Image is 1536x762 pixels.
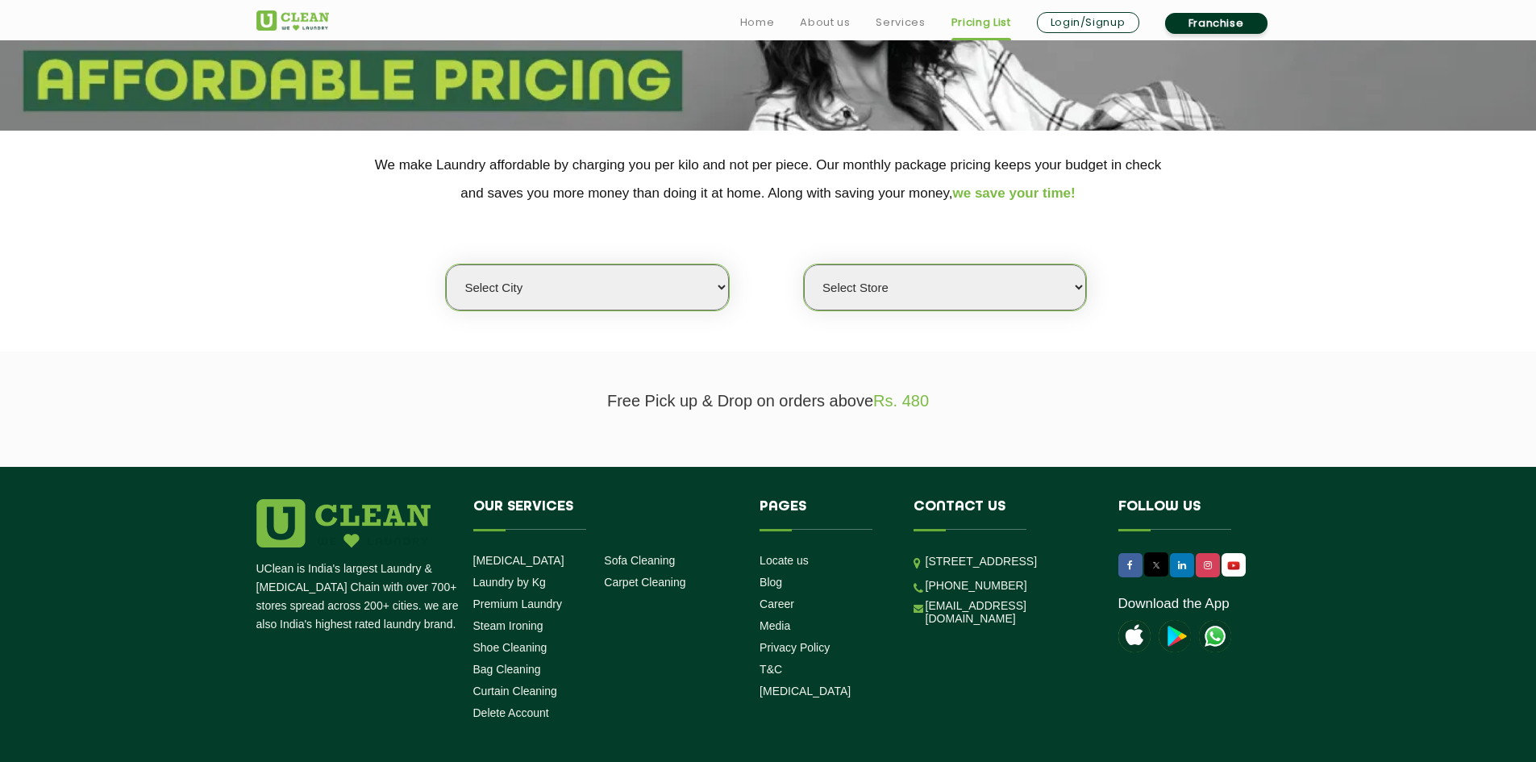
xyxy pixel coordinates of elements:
[473,663,541,676] a: Bag Cleaning
[951,13,1011,32] a: Pricing List
[876,13,925,32] a: Services
[604,576,685,589] a: Carpet Cleaning
[760,641,830,654] a: Privacy Policy
[800,13,850,32] a: About us
[473,499,736,530] h4: Our Services
[1165,13,1268,34] a: Franchise
[1118,596,1230,612] a: Download the App
[473,641,547,654] a: Shoe Cleaning
[1199,620,1231,652] img: UClean Laundry and Dry Cleaning
[473,554,564,567] a: [MEDICAL_DATA]
[873,392,929,410] span: Rs. 480
[926,599,1094,625] a: [EMAIL_ADDRESS][DOMAIN_NAME]
[914,499,1094,530] h4: Contact us
[760,619,790,632] a: Media
[473,706,549,719] a: Delete Account
[1118,499,1260,530] h4: Follow us
[926,552,1094,571] p: [STREET_ADDRESS]
[1159,620,1191,652] img: playstoreicon.png
[760,685,851,697] a: [MEDICAL_DATA]
[760,499,889,530] h4: Pages
[760,576,782,589] a: Blog
[760,598,794,610] a: Career
[953,185,1076,201] span: we save your time!
[256,10,329,31] img: UClean Laundry and Dry Cleaning
[926,579,1027,592] a: [PHONE_NUMBER]
[256,560,461,634] p: UClean is India's largest Laundry & [MEDICAL_DATA] Chain with over 700+ stores spread across 200+...
[473,685,557,697] a: Curtain Cleaning
[256,392,1280,410] p: Free Pick up & Drop on orders above
[1118,620,1151,652] img: apple-icon.png
[473,598,563,610] a: Premium Laundry
[473,619,543,632] a: Steam Ironing
[760,554,809,567] a: Locate us
[1037,12,1139,33] a: Login/Signup
[256,499,431,548] img: logo.png
[256,151,1280,207] p: We make Laundry affordable by charging you per kilo and not per piece. Our monthly package pricin...
[1223,557,1244,574] img: UClean Laundry and Dry Cleaning
[740,13,775,32] a: Home
[473,576,546,589] a: Laundry by Kg
[760,663,782,676] a: T&C
[604,554,675,567] a: Sofa Cleaning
